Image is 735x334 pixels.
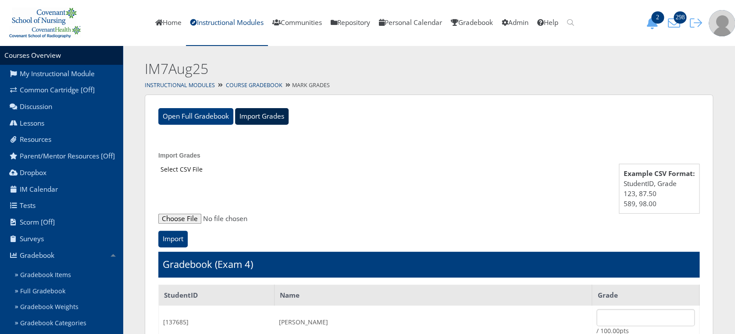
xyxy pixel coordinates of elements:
[158,151,200,160] legend: Import Grades
[11,283,123,299] a: Full Gradebook
[4,51,61,60] a: Courses Overview
[11,315,123,331] a: Gradebook Categories
[624,169,695,178] strong: Example CSV Format:
[123,79,735,92] div: Mark Grades
[643,18,665,27] a: 2
[11,299,123,315] a: Gradebook Weights
[665,17,687,29] button: 298
[163,257,253,271] h1: Gradebook (Exam 4)
[164,291,198,300] strong: StudentID
[665,18,687,27] a: 298
[145,59,588,79] h2: IM7Aug25
[280,291,300,300] strong: Name
[597,291,617,300] strong: Grade
[651,11,664,24] span: 2
[619,164,699,214] div: StudentID, Grade 123, 87.50 589, 98.00
[158,164,205,175] label: Select CSV File
[145,81,215,89] a: Instructional Modules
[643,17,665,29] button: 2
[709,10,735,36] img: user-profile-default-picture.png
[11,267,123,283] a: Gradebook Items
[235,108,289,125] input: Import Grades
[158,231,188,247] input: Import
[674,11,686,24] span: 298
[158,108,233,125] input: Open Full Gradebook
[226,81,282,89] a: Course Gradebook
